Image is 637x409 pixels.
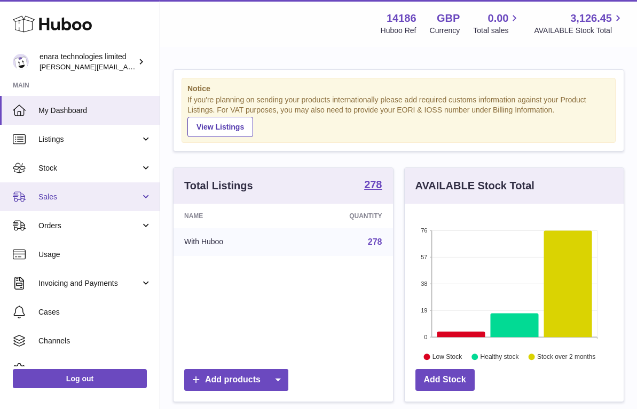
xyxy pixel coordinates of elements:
a: Add products [184,369,288,391]
text: 19 [421,307,427,314]
div: If you're planning on sending your products internationally please add required customs informati... [187,95,610,137]
span: Orders [38,221,140,231]
span: AVAILABLE Stock Total [534,26,624,36]
strong: 14186 [387,11,416,26]
a: View Listings [187,117,253,137]
h3: Total Listings [184,179,253,193]
div: enara technologies limited [40,52,136,72]
span: Listings [38,134,140,145]
a: Add Stock [415,369,475,391]
text: Stock over 2 months [537,353,595,360]
strong: 278 [364,179,382,190]
span: Usage [38,250,152,260]
a: 3,126.45 AVAILABLE Stock Total [534,11,624,36]
span: Sales [38,192,140,202]
td: With Huboo [174,228,289,256]
a: 0.00 Total sales [473,11,521,36]
text: 76 [421,227,427,234]
span: Channels [38,336,152,346]
text: Low Stock [432,353,462,360]
strong: Notice [187,84,610,94]
span: Total sales [473,26,521,36]
img: Dee@enara.co [13,54,29,70]
text: 57 [421,254,427,260]
div: Huboo Ref [381,26,416,36]
strong: GBP [437,11,460,26]
a: 278 [364,179,382,192]
span: Cases [38,307,152,317]
span: Stock [38,163,140,173]
text: 0 [424,334,427,340]
div: Currency [430,26,460,36]
th: Name [174,204,289,228]
text: 38 [421,280,427,287]
th: Quantity [289,204,393,228]
h3: AVAILABLE Stock Total [415,179,534,193]
span: My Dashboard [38,106,152,116]
span: 0.00 [488,11,509,26]
span: Invoicing and Payments [38,278,140,288]
text: Healthy stock [480,353,519,360]
span: [PERSON_NAME][EMAIL_ADDRESS][DOMAIN_NAME] [40,62,214,71]
span: 3,126.45 [570,11,612,26]
a: 278 [368,237,382,246]
a: Log out [13,369,147,388]
span: Settings [38,365,152,375]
